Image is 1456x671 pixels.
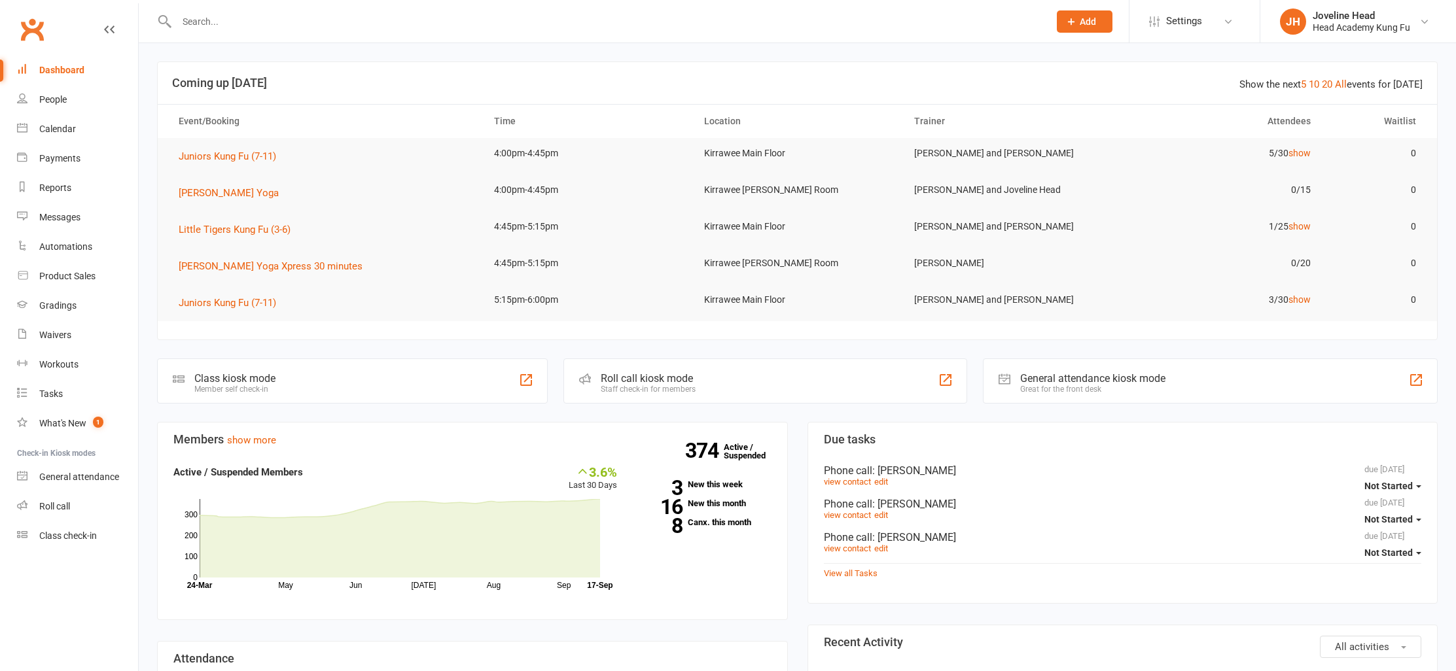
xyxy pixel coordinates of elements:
[179,260,363,272] span: [PERSON_NAME] Yoga Xpress 30 minutes
[1112,248,1323,279] td: 0/20
[179,148,285,164] button: Juniors Kung Fu (7-11)
[692,248,902,279] td: Kirrawee [PERSON_NAME] Room
[685,441,724,460] strong: 374
[39,359,79,370] div: Workouts
[17,203,138,232] a: Messages
[179,258,372,274] button: [PERSON_NAME] Yoga Xpress 30 minutes
[93,417,103,428] span: 1
[1323,175,1428,205] td: 0
[902,175,1112,205] td: [PERSON_NAME] and Joveline Head
[1322,78,1332,90] a: 20
[1288,148,1311,158] a: show
[1364,547,1413,558] span: Not Started
[482,284,692,315] td: 5:15pm-6:00pm
[692,175,902,205] td: Kirrawee [PERSON_NAME] Room
[173,12,1040,31] input: Search...
[874,477,888,487] a: edit
[179,150,276,162] span: Juniors Kung Fu (7-11)
[692,138,902,169] td: Kirrawee Main Floor
[39,182,71,193] div: Reports
[17,56,138,85] a: Dashboard
[17,521,138,551] a: Class kiosk mode
[179,224,291,235] span: Little Tigers Kung Fu (3-6)
[1313,22,1410,33] div: Head Academy Kung Fu
[1288,221,1311,232] a: show
[227,434,276,446] a: show more
[16,13,48,46] a: Clubworx
[179,185,288,201] button: [PERSON_NAME] Yoga
[17,462,138,492] a: General attendance kiosk mode
[874,510,888,520] a: edit
[872,464,956,477] span: : [PERSON_NAME]
[724,433,781,470] a: 374Active / Suspended
[1323,138,1428,169] td: 0
[1057,10,1112,33] button: Add
[17,144,138,173] a: Payments
[173,652,772,665] h3: Attendance
[1288,294,1311,305] a: show
[902,248,1112,279] td: [PERSON_NAME]
[17,173,138,203] a: Reports
[17,350,138,379] a: Workouts
[39,388,63,399] div: Tasks
[1323,248,1428,279] td: 0
[1112,138,1323,169] td: 5/30
[1323,211,1428,242] td: 0
[17,262,138,291] a: Product Sales
[1020,385,1165,394] div: Great for the front desk
[824,568,878,578] a: View all Tasks
[482,175,692,205] td: 4:00pm-4:45pm
[1364,481,1413,491] span: Not Started
[637,499,772,508] a: 16New this month
[179,222,300,237] button: Little Tigers Kung Fu (3-6)
[167,105,482,138] th: Event/Booking
[824,477,871,487] a: view contact
[1239,77,1423,92] div: Show the next events for [DATE]
[601,385,696,394] div: Staff check-in for members
[482,138,692,169] td: 4:00pm-4:45pm
[39,241,92,252] div: Automations
[172,77,1423,90] h3: Coming up [DATE]
[39,418,86,428] div: What's New
[1112,175,1323,205] td: 0/15
[824,543,871,553] a: view contact
[824,636,1422,649] h3: Recent Activity
[569,464,617,479] div: 3.6%
[39,501,70,511] div: Roll call
[637,516,683,536] strong: 8
[179,295,285,311] button: Juniors Kung Fu (7-11)
[1364,514,1413,525] span: Not Started
[1301,78,1306,90] a: 5
[902,138,1112,169] td: [PERSON_NAME] and [PERSON_NAME]
[569,464,617,492] div: Last 30 Days
[637,497,683,517] strong: 16
[17,492,138,521] a: Roll call
[1313,10,1410,22] div: Joveline Head
[1320,636,1421,658] button: All activities
[1112,105,1323,138] th: Attendees
[194,372,275,385] div: Class kiosk mode
[1080,16,1096,27] span: Add
[1364,541,1421,564] button: Not Started
[1166,7,1202,36] span: Settings
[173,433,772,446] h3: Members
[17,409,138,438] a: What's New1
[1280,9,1306,35] div: JH
[17,291,138,320] a: Gradings
[872,498,956,510] span: : [PERSON_NAME]
[902,211,1112,242] td: [PERSON_NAME] and [PERSON_NAME]
[824,498,1422,510] div: Phone call
[1335,641,1389,653] span: All activities
[17,232,138,262] a: Automations
[482,211,692,242] td: 4:45pm-5:15pm
[17,320,138,350] a: Waivers
[39,530,97,541] div: Class check-in
[1020,372,1165,385] div: General attendance kiosk mode
[179,187,279,199] span: [PERSON_NAME] Yoga
[1323,284,1428,315] td: 0
[902,105,1112,138] th: Trainer
[179,297,276,309] span: Juniors Kung Fu (7-11)
[1309,78,1319,90] a: 10
[824,433,1422,446] h3: Due tasks
[482,248,692,279] td: 4:45pm-5:15pm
